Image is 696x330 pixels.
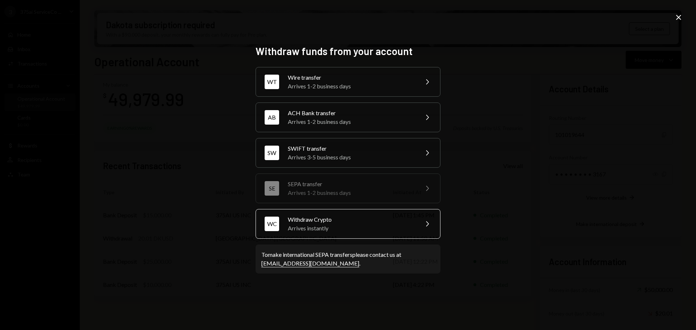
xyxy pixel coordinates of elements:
[288,144,414,153] div: SWIFT transfer
[265,146,279,160] div: SW
[265,110,279,125] div: AB
[256,67,440,97] button: WTWire transferArrives 1-2 business days
[288,109,414,117] div: ACH Bank transfer
[261,250,435,268] div: To make international SEPA transfers please contact us at .
[265,181,279,196] div: SE
[256,174,440,203] button: SESEPA transferArrives 1-2 business days
[288,82,414,91] div: Arrives 1-2 business days
[288,180,414,188] div: SEPA transfer
[256,138,440,168] button: SWSWIFT transferArrives 3-5 business days
[256,209,440,239] button: WCWithdraw CryptoArrives instantly
[256,44,440,58] h2: Withdraw funds from your account
[261,260,359,267] a: [EMAIL_ADDRESS][DOMAIN_NAME]
[288,188,414,197] div: Arrives 1-2 business days
[288,215,414,224] div: Withdraw Crypto
[265,217,279,231] div: WC
[288,153,414,162] div: Arrives 3-5 business days
[288,224,414,233] div: Arrives instantly
[288,117,414,126] div: Arrives 1-2 business days
[265,75,279,89] div: WT
[288,73,414,82] div: Wire transfer
[256,103,440,132] button: ABACH Bank transferArrives 1-2 business days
